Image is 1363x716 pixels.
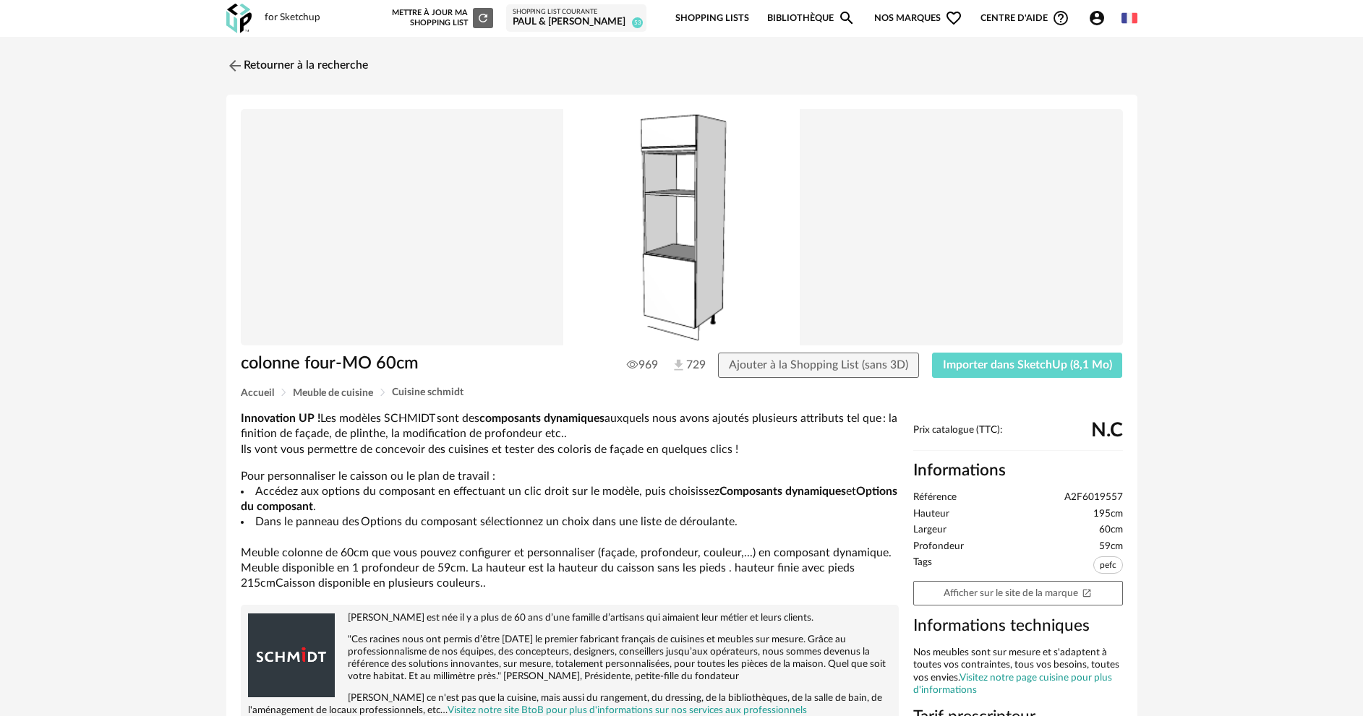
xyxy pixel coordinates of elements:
img: brand logo [248,612,335,699]
div: Nos meubles sont sur mesure et s'adaptent à toutes vos contraintes, tous vos besoins, toutes vos ... [913,647,1123,697]
span: Tags [913,556,932,577]
p: Les modèles SCHMIDT sont des auxquels nous avons ajoutés plusieurs attributs tel que : la finitio... [241,411,899,457]
a: Shopping List courante PAUL & [PERSON_NAME] 53 [513,8,640,29]
li: Accédez aux options du composant en effectuant un clic droit sur le modèle, puis choisissez et . [241,484,899,515]
li: Dans le panneau des Options du composant sélectionnez un choix dans une liste de déroulante. [241,514,899,530]
a: Visitez notre site BtoB pour plus d'informations sur nos services aux professionnels [448,705,807,715]
a: Shopping Lists [675,1,749,35]
span: Centre d'aideHelp Circle Outline icon [980,9,1069,27]
span: 59cm [1099,540,1123,553]
span: Cuisine schmidt [392,387,463,397]
span: Ajouter à la Shopping List (sans 3D) [729,359,908,371]
b: Composants dynamiques [719,486,846,497]
span: 53 [632,17,643,28]
span: Refresh icon [477,14,490,22]
span: 729 [671,358,691,374]
h1: colonne four-MO 60cm [241,353,600,375]
img: Product pack shot [241,109,1123,345]
h3: Informations techniques [913,616,1123,637]
div: Breadcrumb [241,387,1123,398]
span: Open In New icon [1082,587,1092,598]
b: composants dynamiques [479,413,604,424]
h2: Informations [913,460,1123,481]
a: Retourner à la recherche [226,50,368,82]
span: Account Circle icon [1088,9,1106,27]
a: Afficher sur le site de la marqueOpen In New icon [913,581,1123,606]
div: Shopping List courante [513,8,640,17]
span: Hauteur [913,508,949,521]
img: fr [1121,10,1137,26]
p: "Ces racines nous ont permis d’être [DATE] le premier fabricant français de cuisines et meubles s... [248,634,892,683]
div: Mettre à jour ma Shopping List [389,8,493,28]
img: OXP [226,4,252,33]
span: Nos marques [874,1,962,35]
span: A2F6019557 [1064,491,1123,504]
div: Pour personnaliser le caisson ou le plan de travail : Meuble colonne de 60cm que vous pouvez conf... [241,411,899,592]
img: Téléchargements [671,358,686,373]
span: N.C [1091,425,1123,436]
img: svg+xml;base64,PHN2ZyB3aWR0aD0iMjQiIGhlaWdodD0iMjQiIHZpZXdCb3g9IjAgMCAyNCAyNCIgZmlsbD0ibm9uZSIgeG... [226,57,244,74]
button: Ajouter à la Shopping List (sans 3D) [718,353,919,379]
p: [PERSON_NAME] est née il y a plus de 60 ans d’une famille d’artisans qui aimaient leur métier et ... [248,612,892,624]
b: Innovation UP ! [241,413,320,424]
span: Meuble de cuisine [293,388,373,398]
span: Magnify icon [838,9,855,27]
span: Account Circle icon [1088,9,1112,27]
span: 195cm [1093,508,1123,521]
span: Profondeur [913,540,964,553]
span: 969 [627,358,658,372]
span: Heart Outline icon [945,9,962,27]
span: Help Circle Outline icon [1052,9,1069,27]
button: Importer dans SketchUp (8,1 Mo) [932,353,1123,379]
div: PAUL & [PERSON_NAME] [513,16,640,29]
a: BibliothèqueMagnify icon [767,1,855,35]
span: 60cm [1099,524,1123,537]
a: Visitez notre page cuisine pour plus d'informations [913,673,1112,696]
div: for Sketchup [265,12,320,25]
span: pefc [1093,556,1123,574]
span: Référence [913,491,957,504]
span: Importer dans SketchUp (8,1 Mo) [943,359,1112,371]
span: Accueil [241,388,274,398]
div: Prix catalogue (TTC): [913,424,1123,451]
span: Largeur [913,524,947,537]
